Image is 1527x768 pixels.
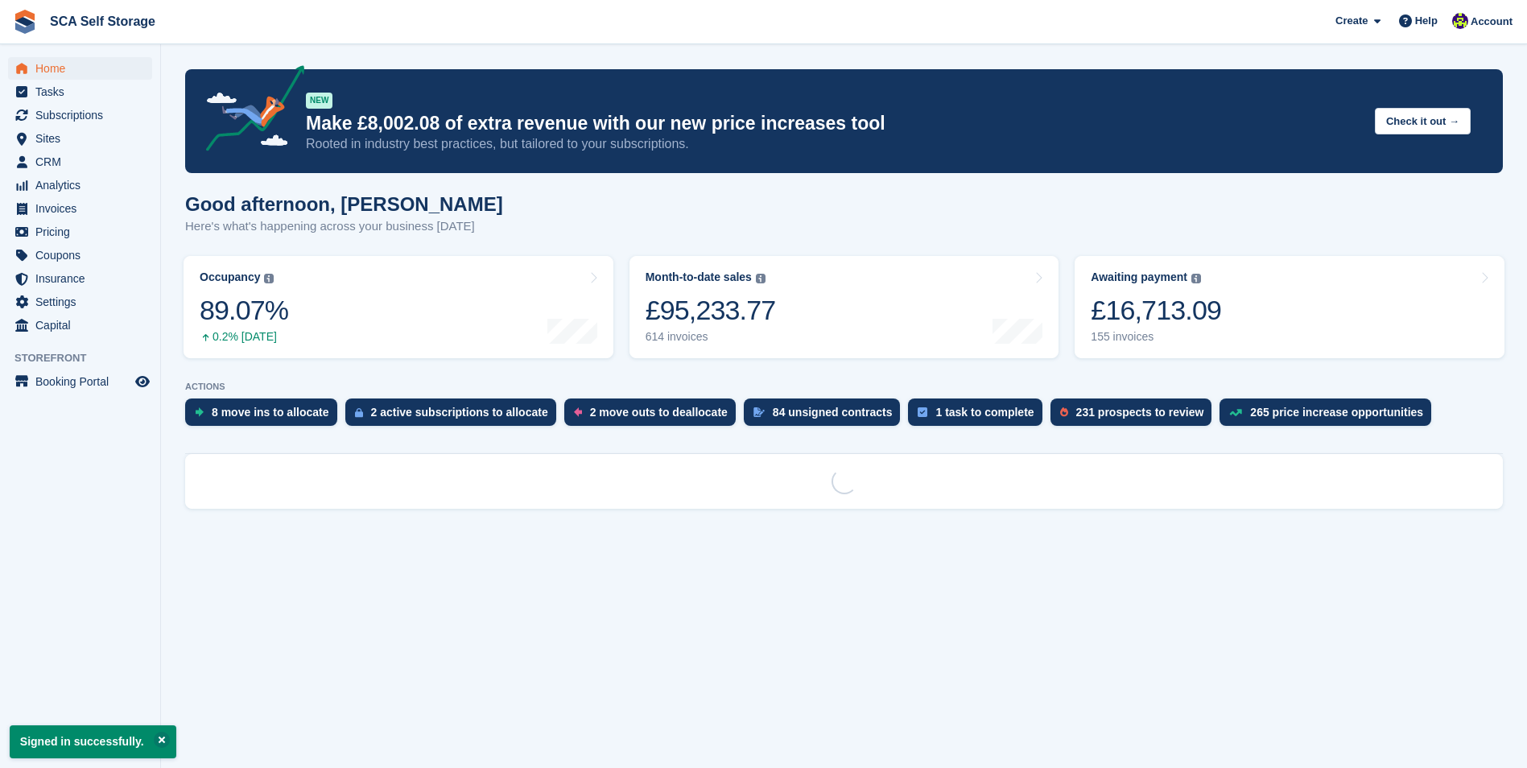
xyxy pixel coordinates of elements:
span: Capital [35,314,132,337]
a: Awaiting payment £16,713.09 155 invoices [1075,256,1504,358]
div: 8 move ins to allocate [212,406,329,419]
div: 0.2% [DATE] [200,330,288,344]
div: Awaiting payment [1091,270,1187,284]
div: 231 prospects to review [1076,406,1204,419]
a: SCA Self Storage [43,8,162,35]
a: menu [8,127,152,150]
div: Occupancy [200,270,260,284]
img: move_outs_to_deallocate_icon-f764333ba52eb49d3ac5e1228854f67142a1ed5810a6f6cc68b1a99e826820c5.svg [574,407,582,417]
a: menu [8,151,152,173]
div: 265 price increase opportunities [1250,406,1423,419]
a: Occupancy 89.07% 0.2% [DATE] [184,256,613,358]
span: Storefront [14,350,160,366]
a: Preview store [133,372,152,391]
span: Settings [35,291,132,313]
span: Help [1415,13,1438,29]
button: Check it out → [1375,108,1471,134]
div: 2 active subscriptions to allocate [371,406,548,419]
a: 265 price increase opportunities [1220,398,1439,434]
div: 84 unsigned contracts [773,406,893,419]
a: 2 move outs to deallocate [564,398,744,434]
div: 2 move outs to deallocate [590,406,728,419]
span: Home [35,57,132,80]
img: prospect-51fa495bee0391a8d652442698ab0144808aea92771e9ea1ae160a38d050c398.svg [1060,407,1068,417]
img: Thomas Webb [1452,13,1468,29]
span: Sites [35,127,132,150]
span: Booking Portal [35,370,132,393]
a: Month-to-date sales £95,233.77 614 invoices [629,256,1059,358]
span: Account [1471,14,1513,30]
a: 231 prospects to review [1050,398,1220,434]
span: Pricing [35,221,132,243]
div: 89.07% [200,294,288,327]
a: menu [8,174,152,196]
a: menu [8,370,152,393]
span: Insurance [35,267,132,290]
img: active_subscription_to_allocate_icon-d502201f5373d7db506a760aba3b589e785aa758c864c3986d89f69b8ff3... [355,407,363,418]
a: 84 unsigned contracts [744,398,909,434]
img: move_ins_to_allocate_icon-fdf77a2bb77ea45bf5b3d319d69a93e2d87916cf1d5bf7949dd705db3b84f3ca.svg [195,407,204,417]
a: 1 task to complete [908,398,1050,434]
a: menu [8,244,152,266]
div: 1 task to complete [935,406,1034,419]
h1: Good afternoon, [PERSON_NAME] [185,193,503,215]
div: NEW [306,93,332,109]
a: menu [8,314,152,337]
a: menu [8,291,152,313]
a: 8 move ins to allocate [185,398,345,434]
p: Signed in successfully. [10,725,176,758]
p: ACTIONS [185,382,1503,392]
a: menu [8,221,152,243]
div: Month-to-date sales [646,270,752,284]
a: menu [8,57,152,80]
div: 614 invoices [646,330,776,344]
img: price_increase_opportunities-93ffe204e8149a01c8c9dc8f82e8f89637d9d84a8eef4429ea346261dce0b2c0.svg [1229,409,1242,416]
span: Invoices [35,197,132,220]
img: icon-info-grey-7440780725fd019a000dd9b08b2336e03edf1995a4989e88bcd33f0948082b44.svg [1191,274,1201,283]
img: icon-info-grey-7440780725fd019a000dd9b08b2336e03edf1995a4989e88bcd33f0948082b44.svg [756,274,766,283]
img: task-75834270c22a3079a89374b754ae025e5fb1db73e45f91037f5363f120a921f8.svg [918,407,927,417]
img: contract_signature_icon-13c848040528278c33f63329250d36e43548de30e8caae1d1a13099fd9432cc5.svg [753,407,765,417]
a: 2 active subscriptions to allocate [345,398,564,434]
img: price-adjustments-announcement-icon-8257ccfd72463d97f412b2fc003d46551f7dbcb40ab6d574587a9cd5c0d94... [192,65,305,157]
p: Here's what's happening across your business [DATE] [185,217,503,236]
a: menu [8,197,152,220]
span: Analytics [35,174,132,196]
img: stora-icon-8386f47178a22dfd0bd8f6a31ec36ba5ce8667c1dd55bd0f319d3a0aa187defe.svg [13,10,37,34]
p: Rooted in industry best practices, but tailored to your subscriptions. [306,135,1362,153]
p: Make £8,002.08 of extra revenue with our new price increases tool [306,112,1362,135]
span: Create [1335,13,1368,29]
a: menu [8,104,152,126]
a: menu [8,81,152,103]
span: Tasks [35,81,132,103]
span: Coupons [35,244,132,266]
span: CRM [35,151,132,173]
div: £16,713.09 [1091,294,1221,327]
a: menu [8,267,152,290]
div: 155 invoices [1091,330,1221,344]
img: icon-info-grey-7440780725fd019a000dd9b08b2336e03edf1995a4989e88bcd33f0948082b44.svg [264,274,274,283]
span: Subscriptions [35,104,132,126]
div: £95,233.77 [646,294,776,327]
